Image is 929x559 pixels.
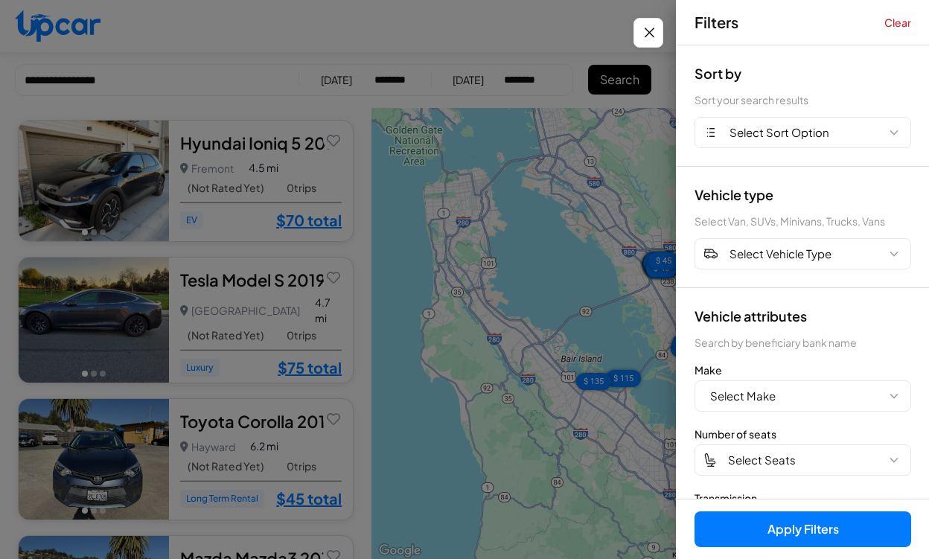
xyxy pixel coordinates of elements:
[695,63,911,83] div: Sort by
[695,238,911,269] button: Select Vehicle Type
[695,427,911,441] div: Number of seats
[695,511,911,547] button: Apply Filters
[695,185,911,205] div: Vehicle type
[695,491,911,505] div: Transmission
[695,12,738,33] span: Filters
[730,246,831,263] span: Select Vehicle Type
[695,214,911,229] div: Select Van, SUVs, Minivans, Trucks, Vans
[884,15,911,30] button: Clear
[728,452,796,469] span: Select Seats
[695,362,911,377] div: Make
[730,124,829,141] span: Select Sort Option
[695,117,911,148] button: Select Sort Option
[695,306,911,326] div: Vehicle attributes
[633,18,663,48] button: Close filters
[710,388,776,405] span: Select Make
[695,335,911,351] div: Search by beneficiary bank name
[695,380,911,412] button: Select Make
[695,444,911,476] button: Select Seats
[695,92,911,108] div: Sort your search results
